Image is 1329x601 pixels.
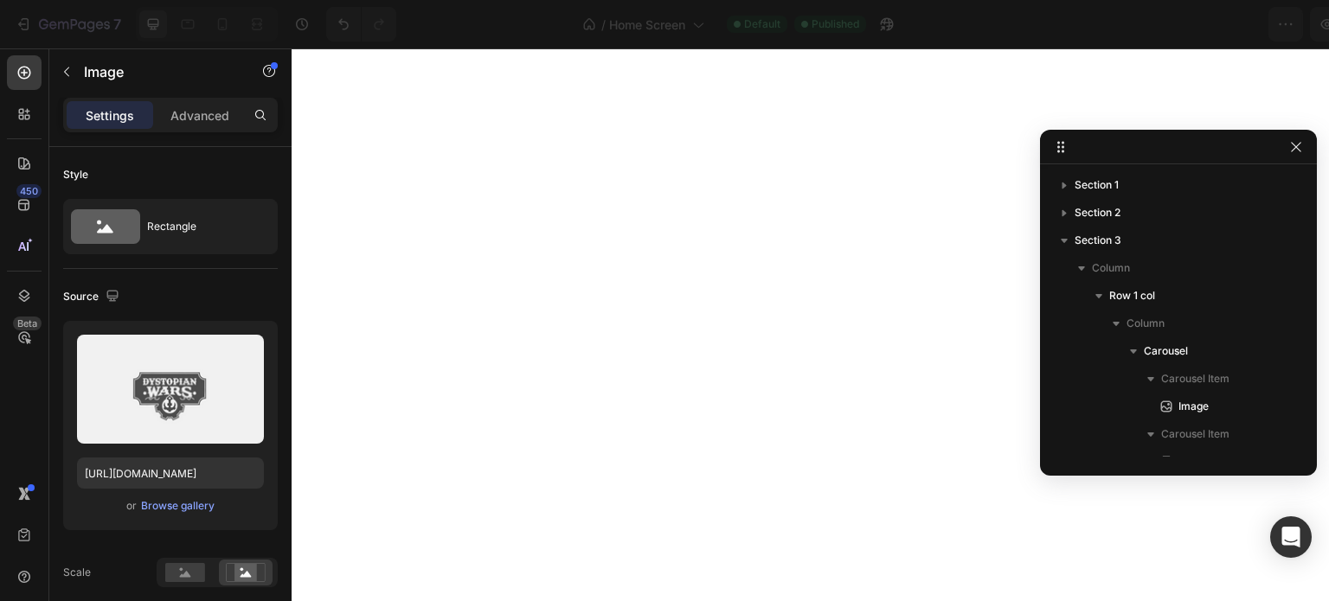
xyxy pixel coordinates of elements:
[1214,7,1287,42] button: Publish
[609,16,685,34] span: Home Screen
[113,14,121,35] p: 7
[812,16,859,32] span: Published
[63,167,88,182] div: Style
[140,497,215,515] button: Browse gallery
[63,565,91,580] div: Scale
[77,335,264,444] img: preview-image
[1161,370,1229,387] span: Carousel Item
[1092,259,1130,277] span: Column
[1144,342,1188,360] span: Carousel
[63,285,123,309] div: Source
[1165,17,1193,32] span: Save
[744,16,780,32] span: Default
[326,7,396,42] div: Undo/Redo
[13,316,42,330] div: Beta
[1161,425,1229,443] span: Carousel Item
[1075,204,1120,221] span: Section 2
[126,496,137,516] span: or
[1127,315,1165,332] span: Column
[1109,287,1155,304] span: Row 1 col
[1075,232,1121,249] span: Section 3
[84,61,231,82] p: Image
[292,48,1329,601] iframe: Design area
[1075,176,1119,194] span: Section 1
[7,7,129,42] button: 7
[1229,16,1272,34] div: Publish
[77,457,264,489] input: https://example.com/image.jpg
[16,184,42,198] div: 450
[601,16,606,34] span: /
[170,106,229,125] p: Advanced
[1178,398,1209,415] span: Image
[1150,7,1207,42] button: Save
[1270,516,1312,558] div: Open Intercom Messenger
[141,498,215,514] div: Browse gallery
[147,207,253,246] div: Rectangle
[1178,453,1209,470] span: Image
[86,106,134,125] p: Settings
